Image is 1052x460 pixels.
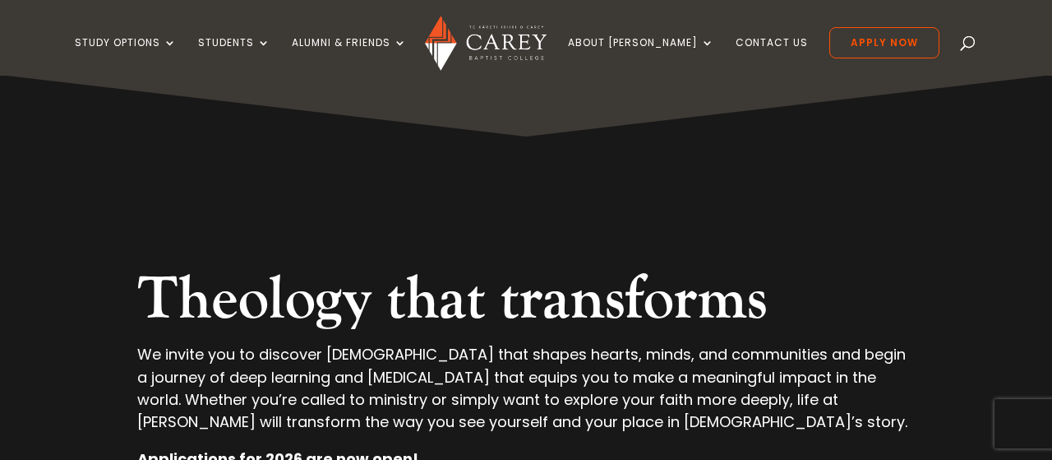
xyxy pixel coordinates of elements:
[829,27,939,58] a: Apply Now
[292,37,407,76] a: Alumni & Friends
[198,37,270,76] a: Students
[137,343,915,448] p: We invite you to discover [DEMOGRAPHIC_DATA] that shapes hearts, minds, and communities and begin...
[736,37,808,76] a: Contact Us
[75,37,177,76] a: Study Options
[137,264,915,343] h2: Theology that transforms
[568,37,714,76] a: About [PERSON_NAME]
[425,16,546,71] img: Carey Baptist College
